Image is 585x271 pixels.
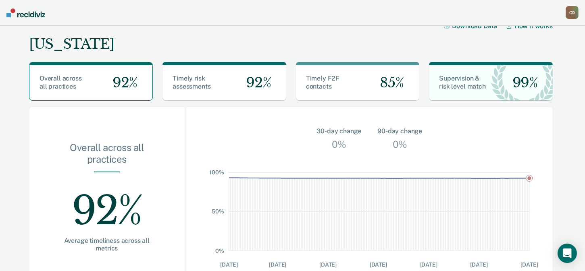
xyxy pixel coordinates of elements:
[566,6,579,19] button: CD
[506,74,538,91] span: 99%
[29,36,114,52] div: [US_STATE]
[40,74,82,90] span: Overall across all practices
[319,261,337,268] text: [DATE]
[55,142,159,172] div: Overall across all practices
[316,126,361,136] div: 30-day change
[269,261,286,268] text: [DATE]
[330,136,348,152] div: 0%
[220,261,237,268] text: [DATE]
[373,74,404,91] span: 85%
[439,74,485,90] span: Supervision & risk level match
[306,74,339,90] span: Timely F2F contacts
[507,22,553,30] a: How it works
[420,261,437,268] text: [DATE]
[558,244,577,263] div: Open Intercom Messenger
[55,237,159,252] div: Average timeliness across all metrics
[106,74,137,91] span: 92%
[391,136,409,152] div: 0%
[173,74,210,90] span: Timely risk assessments
[370,261,387,268] text: [DATE]
[444,22,507,30] button: Download Data
[6,8,45,17] img: Recidiviz
[55,172,159,237] div: 92%
[470,261,487,268] text: [DATE]
[239,74,271,91] span: 92%
[520,261,538,268] text: [DATE]
[377,126,422,136] div: 90-day change
[566,6,579,19] div: C D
